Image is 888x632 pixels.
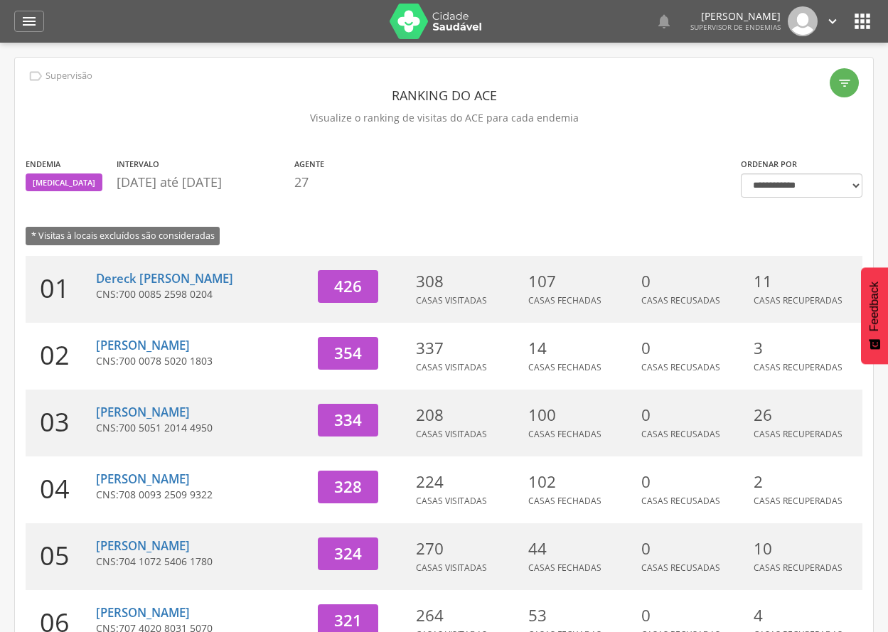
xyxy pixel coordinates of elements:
[96,354,306,368] p: CNS:
[641,428,720,440] span: Casas Recusadas
[294,173,324,192] p: 27
[334,542,362,564] span: 324
[641,495,720,507] span: Casas Recusadas
[825,14,840,29] i: 
[33,177,95,188] span: [MEDICAL_DATA]
[754,562,842,574] span: Casas Recuperadas
[528,294,601,306] span: Casas Fechadas
[528,495,601,507] span: Casas Fechadas
[26,323,96,390] div: 02
[528,428,601,440] span: Casas Fechadas
[416,604,521,627] p: 264
[528,270,633,293] p: 107
[690,11,781,21] p: [PERSON_NAME]
[754,404,859,427] p: 26
[96,537,190,554] a: [PERSON_NAME]
[528,537,633,560] p: 44
[119,354,213,368] span: 700 0078 5020 1803
[641,537,747,560] p: 0
[96,555,306,569] p: CNS:
[528,471,633,493] p: 102
[851,10,874,33] i: 
[21,13,38,30] i: 
[754,471,859,493] p: 2
[754,428,842,440] span: Casas Recuperadas
[334,342,362,364] span: 354
[416,404,521,427] p: 208
[96,604,190,621] a: [PERSON_NAME]
[838,76,852,90] i: 
[26,256,96,323] div: 01
[825,6,840,36] a: 
[641,337,747,360] p: 0
[26,108,862,128] p: Visualize o ranking de visitas do ACE para cada endemia
[26,159,60,170] label: Endemia
[26,227,220,245] span: * Visitas à locais excluídos são consideradas
[119,555,213,568] span: 704 1072 5406 1780
[416,270,521,293] p: 308
[641,361,720,373] span: Casas Recusadas
[334,609,362,631] span: 321
[528,337,633,360] p: 14
[754,537,859,560] p: 10
[528,604,633,627] p: 53
[528,562,601,574] span: Casas Fechadas
[96,270,233,286] a: Dereck [PERSON_NAME]
[96,421,306,435] p: CNS:
[334,275,362,297] span: 426
[754,270,859,293] p: 11
[754,604,859,627] p: 4
[26,523,96,590] div: 05
[96,287,306,301] p: CNS:
[117,173,287,192] p: [DATE] até [DATE]
[334,409,362,431] span: 334
[416,495,487,507] span: Casas Visitadas
[641,604,747,627] p: 0
[117,159,159,170] label: Intervalo
[528,404,633,427] p: 100
[96,488,306,502] p: CNS:
[334,476,362,498] span: 328
[641,270,747,293] p: 0
[119,421,213,434] span: 700 5051 2014 4950
[868,282,881,331] span: Feedback
[656,6,673,36] a: 
[741,159,797,170] label: Ordenar por
[830,68,859,97] div: Filtro
[754,294,842,306] span: Casas Recuperadas
[26,390,96,456] div: 03
[416,361,487,373] span: Casas Visitadas
[641,471,747,493] p: 0
[656,13,673,30] i: 
[416,294,487,306] span: Casas Visitadas
[416,337,521,360] p: 337
[26,456,96,523] div: 04
[26,82,862,108] header: Ranking do ACE
[96,404,190,420] a: [PERSON_NAME]
[416,428,487,440] span: Casas Visitadas
[416,562,487,574] span: Casas Visitadas
[861,267,888,364] button: Feedback - Mostrar pesquisa
[294,159,324,170] label: Agente
[690,22,781,32] span: Supervisor de Endemias
[641,404,747,427] p: 0
[754,495,842,507] span: Casas Recuperadas
[119,287,213,301] span: 700 0085 2598 0204
[528,361,601,373] span: Casas Fechadas
[754,361,842,373] span: Casas Recuperadas
[96,337,190,353] a: [PERSON_NAME]
[119,488,213,501] span: 708 0093 2509 9322
[754,337,859,360] p: 3
[416,471,521,493] p: 224
[14,11,44,32] a: 
[416,537,521,560] p: 270
[28,68,43,84] i: 
[641,294,720,306] span: Casas Recusadas
[96,471,190,487] a: [PERSON_NAME]
[46,70,92,82] p: Supervisão
[641,562,720,574] span: Casas Recusadas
